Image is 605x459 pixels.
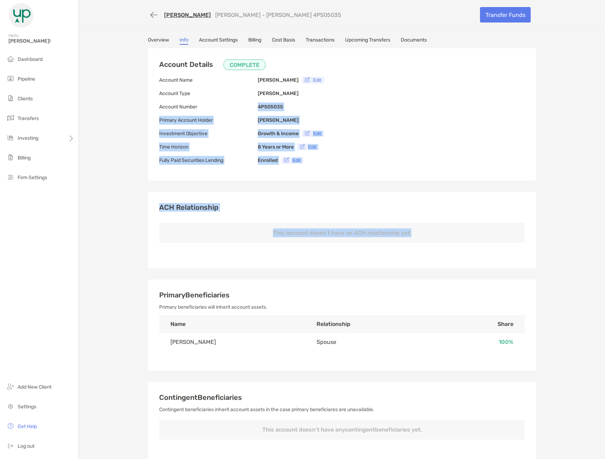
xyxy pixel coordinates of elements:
[159,102,258,111] p: Account Number
[345,37,390,45] a: Upcoming Transfers
[302,77,324,83] button: Edit
[18,76,35,82] span: Pipeline
[6,382,15,391] img: add_new_client icon
[148,37,169,45] a: Overview
[215,12,341,18] p: [PERSON_NAME] - [PERSON_NAME] 4PS05035
[258,144,294,150] b: 8 Years or More
[436,315,525,333] th: Share
[18,175,47,181] span: Firm Settings
[159,420,525,440] p: This account doesn’t have any contingent beneficiaries yet.
[159,303,525,312] p: Primary beneficiaries will inherit account assets.
[159,89,258,98] p: Account Type
[159,393,242,402] span: Contingent Beneficiaries
[6,422,15,430] img: get-help icon
[272,37,295,45] a: Cost Basis
[258,157,278,163] b: Enrolled
[18,443,35,449] span: Log out
[159,129,258,138] p: Investment Objective
[18,56,43,62] span: Dashboard
[159,291,230,299] span: Primary Beneficiaries
[6,94,15,102] img: clients icon
[258,117,299,123] b: [PERSON_NAME]
[159,223,525,243] p: This account doesn’t have an ACH relationship yet.
[297,144,319,150] button: Edit
[6,114,15,122] img: transfers icon
[18,404,36,410] span: Settings
[18,423,37,429] span: Get Help
[306,37,335,45] a: Transactions
[18,135,38,141] span: Investing
[159,116,258,125] p: Primary Account Holder
[401,37,427,45] a: Documents
[18,96,33,102] span: Clients
[248,37,261,45] a: Billing
[159,203,525,212] h3: ACH Relationship
[258,131,299,137] b: Growth & Income
[302,130,324,137] button: Edit
[258,77,299,83] b: [PERSON_NAME]
[305,315,436,333] th: Relationship
[159,59,266,70] h3: Account Details
[6,133,15,142] img: investing icon
[159,333,305,351] td: [PERSON_NAME]
[6,402,15,410] img: settings icon
[159,405,525,414] p: Contingent beneficiaries inherit account assets in the case primary beneficiares are unavailable.
[230,61,260,69] p: COMPLETE
[436,333,525,351] td: 100 %
[159,315,305,333] th: Name
[6,153,15,162] img: billing icon
[281,157,303,164] button: Edit
[199,37,238,45] a: Account Settings
[18,384,51,390] span: Add New Client
[6,173,15,181] img: firm-settings icon
[18,155,31,161] span: Billing
[258,104,283,110] b: 4PS05035
[8,3,34,28] img: Zoe Logo
[6,55,15,63] img: dashboard icon
[18,115,39,121] span: Transfers
[258,90,299,96] b: [PERSON_NAME]
[159,156,258,165] p: Fully Paid Securities Lending
[8,38,74,44] span: [PERSON_NAME]!
[6,74,15,83] img: pipeline icon
[305,333,436,351] td: Spouse
[164,12,211,18] a: [PERSON_NAME]
[180,37,188,45] a: Info
[159,76,258,84] p: Account Name
[6,441,15,450] img: logout icon
[480,7,531,23] a: Transfer Funds
[159,143,258,151] p: Time Horizon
